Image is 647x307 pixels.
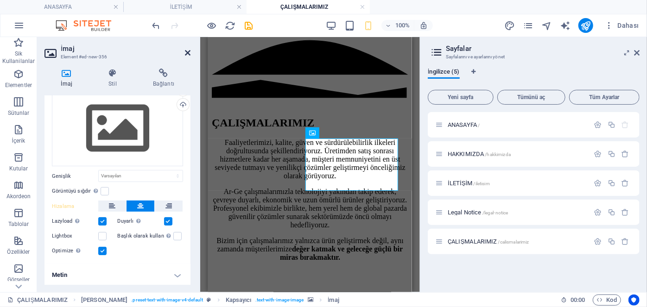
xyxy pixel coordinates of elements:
[247,2,370,12] h4: ÇALIŞMALARIMIZ
[52,231,98,242] label: Lightbox
[255,294,304,306] span: . text-with-image-image
[523,20,534,31] button: pages
[622,121,629,129] div: Başlangıç sayfası silinemez
[474,181,490,186] span: /iletisim
[608,238,615,245] div: Çoğalt
[497,90,566,105] button: Tümünü aç
[577,296,578,303] span: :
[52,201,98,212] label: Hizalama
[608,121,615,129] div: Çoğalt
[52,186,101,197] label: Görüntüyü sığdır
[44,69,92,88] h4: İmaj
[560,20,571,31] i: AI Writer
[428,90,494,105] button: Yeni sayfa
[395,20,410,31] h6: 100%
[44,264,190,286] h4: Metin
[482,210,508,215] span: /legal-notice
[81,294,339,306] nav: breadcrumb
[501,94,562,100] span: Tümünü aç
[123,2,247,12] h4: İLETİŞİM
[445,151,590,157] div: HAKKIMIZDA/hakkimizda
[485,152,511,157] span: /hakkimizda
[608,179,615,187] div: Çoğalt
[594,208,602,216] div: Ayarlar
[622,238,629,245] div: Sil
[523,20,534,31] i: Sayfalar (Ctrl+Alt+S)
[61,53,172,61] h3: Element #ed-new-356
[594,238,602,245] div: Ayarlar
[542,20,552,31] i: Navigatör
[573,94,635,100] span: Tüm Ayarlar
[226,294,252,306] span: Seçmek için tıkla. Düzenlemek için çift tıkla
[52,91,183,167] div: Dosya yöneticisinden, stok fotoğraflardan dosyalar seçin veya dosya(lar) yükleyin
[328,294,339,306] span: Seçmek için tıkla. Düzenlemek için çift tıkla
[541,20,552,31] button: navigator
[608,208,615,216] div: Çoğalt
[225,20,236,31] i: Sayfayı yeniden yükleyin
[81,294,127,306] span: Seçmek için tıkla. Düzenlemek için çift tıkla
[445,209,590,215] div: Legal Notice/legal-notice
[419,21,428,30] i: Yeniden boyutlandırmada yakınlaştırma düzeyini seçilen cihaza uyacak şekilde otomatik olarak ayarla.
[505,20,515,31] i: Tasarım (Ctrl+Alt+Y)
[448,209,508,216] span: Legal Notice
[448,150,511,157] span: HAKKIMIZDA
[9,165,28,172] p: Kutular
[12,137,25,144] p: İçerik
[445,238,590,244] div: ÇALIŞMALARIMIZ/calismalarimiz
[594,121,602,129] div: Ayarlar
[448,121,480,128] span: ANASAYFA
[151,20,162,31] i: Geri al: Yönü değiştir (Ctrl+Z)
[594,150,602,158] div: Ayarlar
[622,179,629,187] div: Sil
[448,180,490,187] span: İLETİŞİM
[445,180,590,186] div: İLETİŞİM/iletisim
[428,69,640,86] div: Dil Sekmeleri
[118,231,174,242] label: Başlık olarak kullan
[244,20,254,31] i: Kaydet (Ctrl+S)
[622,150,629,158] div: Sil
[428,66,460,79] span: İngilizce (5)
[243,20,254,31] button: save
[504,20,515,31] button: design
[594,179,602,187] div: Ayarlar
[446,53,621,61] h3: Sayfalarını ve ayarlarını yönet
[8,220,29,228] p: Tablolar
[628,294,640,306] button: Usercentrics
[446,44,640,53] h2: Sayfalar
[593,294,621,306] button: Kod
[478,123,480,128] span: /
[601,18,643,33] button: Dahası
[206,20,217,31] button: Ön izleme modundan çıkıp düzenlemeye devam etmek için buraya tıklayın
[118,216,164,227] label: Duyarlı
[608,150,615,158] div: Çoğalt
[8,109,30,117] p: Sütunlar
[581,20,591,31] i: Yayınla
[151,20,162,31] button: undo
[597,294,617,306] span: Kod
[53,20,123,31] img: Editor Logo
[445,122,590,128] div: ANASAYFA/
[6,193,31,200] p: Akordeon
[207,297,211,302] i: Bu element, özelleştirilebilir bir ön ayar
[52,216,98,227] label: Lazyload
[381,20,414,31] button: 100%
[5,81,32,89] p: Elementler
[137,69,190,88] h4: Bağlantı
[225,20,236,31] button: reload
[61,44,190,53] h2: İmaj
[448,238,529,245] span: ÇALIŞMALARIMIZ
[52,174,98,179] label: Genişlik
[569,90,640,105] button: Tüm Ayarlar
[432,94,489,100] span: Yeni sayfa
[7,276,30,283] p: Görseller
[52,245,98,257] label: Optimize
[498,239,529,244] span: /calismalarimiz
[92,69,137,88] h4: Stil
[561,294,585,306] h6: Oturum süresi
[578,18,593,33] button: publish
[622,208,629,216] div: Sil
[308,297,313,302] i: Bu element, arka plan içeriyor
[560,20,571,31] button: text_generator
[604,21,639,30] span: Dahası
[131,294,203,306] span: . preset-text-with-image-v4-default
